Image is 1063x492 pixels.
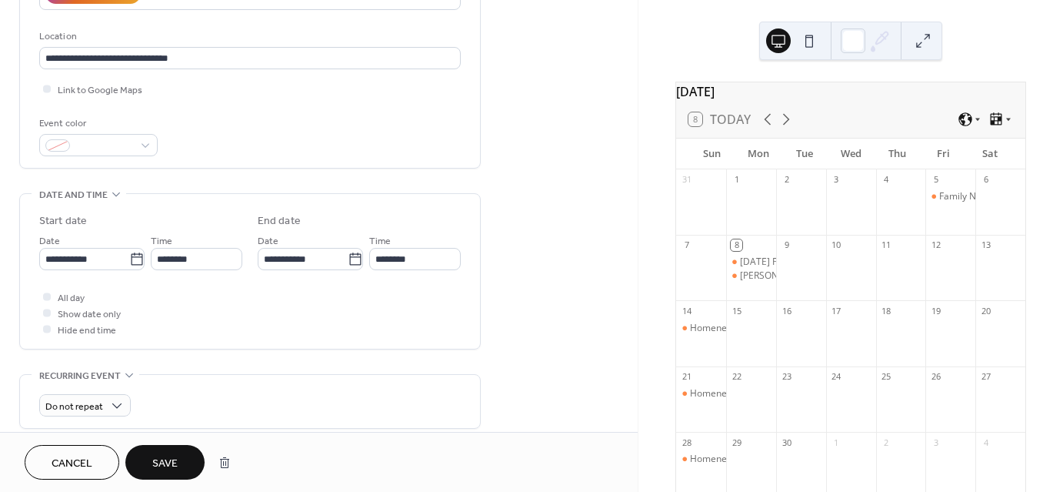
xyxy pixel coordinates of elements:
div: 30 [781,437,792,448]
div: Homenetmen Scouts [676,453,726,466]
span: Time [151,233,172,249]
div: Event color [39,115,155,132]
div: 13 [980,239,991,251]
div: 23 [781,371,792,383]
div: 1 [731,174,742,186]
span: Date and time [39,187,108,203]
div: 8 [731,239,742,251]
div: 11 [881,239,892,251]
button: Save [125,445,205,480]
div: End date [258,213,301,229]
div: 3 [831,174,842,186]
div: [DATE] [676,82,1025,101]
div: Sat [967,139,1013,169]
div: 24 [831,371,842,383]
div: Start date [39,213,87,229]
div: 18 [881,305,892,316]
div: 28 [681,437,692,448]
div: 19 [930,305,941,316]
div: Homenetmen Scouts [690,453,780,466]
div: 3 [930,437,941,448]
div: 14 [681,305,692,316]
div: 4 [881,174,892,186]
div: Wed [828,139,874,169]
div: Homenetmen Scouts [676,387,726,400]
div: 9 [781,239,792,251]
span: Save [152,456,178,472]
div: 2 [781,174,792,186]
div: 17 [831,305,842,316]
div: 1 [831,437,842,448]
div: [PERSON_NAME] [740,269,812,283]
span: Cancel [52,456,92,472]
div: Fri [920,139,966,169]
span: Link to Google Maps [58,82,142,99]
div: Thu [874,139,920,169]
div: 20 [980,305,991,316]
div: 16 [781,305,792,316]
div: 26 [930,371,941,383]
div: 12 [930,239,941,251]
div: [DATE] Flag raising [740,256,821,269]
span: Date [258,233,278,249]
div: 21 [681,371,692,383]
div: 25 [881,371,892,383]
span: Show date only [58,306,121,323]
div: Homenetmen Scouts [676,322,726,335]
span: All day [58,290,85,306]
div: Homenetmen Scouts [690,387,780,400]
div: 15 [731,305,742,316]
div: April 24 Flag raising [726,256,776,269]
div: 27 [980,371,991,383]
span: Hide end time [58,323,116,339]
div: 22 [731,371,742,383]
span: Date [39,233,60,249]
div: Tue [781,139,828,169]
div: Family Night [925,190,975,203]
div: 10 [831,239,842,251]
div: Location [39,28,458,45]
div: 2 [881,437,892,448]
div: 6 [980,174,991,186]
div: 7 [681,239,692,251]
div: 31 [681,174,692,186]
span: Time [369,233,391,249]
span: Recurring event [39,368,121,384]
div: 4 [980,437,991,448]
div: Tehlirian Hokehankist [726,269,776,283]
div: 5 [930,174,941,186]
span: Do not repeat [45,398,103,416]
button: Cancel [25,445,119,480]
div: Sun [688,139,735,169]
div: 29 [731,437,742,448]
div: Mon [735,139,781,169]
div: Family Night [939,190,992,203]
div: Homenetmen Scouts [690,322,780,335]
